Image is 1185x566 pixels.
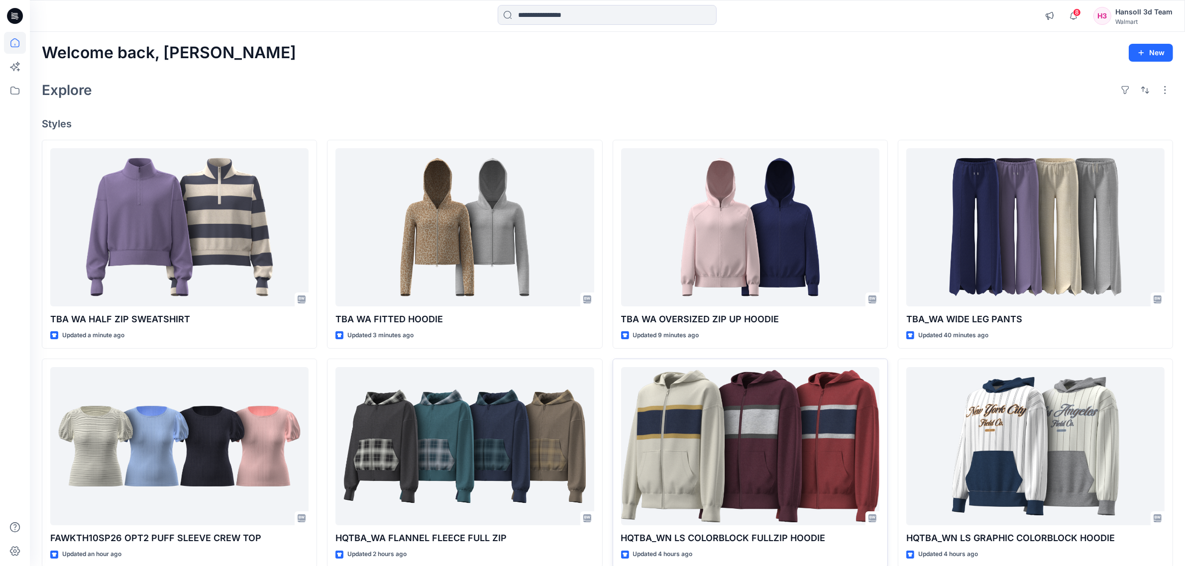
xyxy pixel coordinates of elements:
[335,367,594,525] a: HQTBA_WA FLANNEL FLEECE FULL ZIP
[335,148,594,306] a: TBA WA FITTED HOODIE
[62,330,124,341] p: Updated a minute ago
[906,148,1165,306] a: TBA_WA WIDE LEG PANTS
[633,549,693,560] p: Updated 4 hours ago
[633,330,699,341] p: Updated 9 minutes ago
[42,118,1173,130] h4: Styles
[621,367,879,525] a: HQTBA_WN LS COLORBLOCK FULLZIP HOODIE
[906,367,1165,525] a: HQTBA_WN LS GRAPHIC COLORBLOCK HOODIE
[62,549,121,560] p: Updated an hour ago
[50,367,309,525] a: FAWKTH10SP26 OPT2 PUFF SLEEVE CREW TOP
[42,44,296,62] h2: Welcome back, [PERSON_NAME]
[335,531,594,545] p: HQTBA_WA FLANNEL FLEECE FULL ZIP
[42,82,92,98] h2: Explore
[1093,7,1111,25] div: H3
[621,531,879,545] p: HQTBA_WN LS COLORBLOCK FULLZIP HOODIE
[50,312,309,326] p: TBA WA HALF ZIP SWEATSHIRT
[1115,6,1173,18] div: Hansoll 3d Team
[1115,18,1173,25] div: Walmart
[918,549,978,560] p: Updated 4 hours ago
[621,312,879,326] p: TBA WA OVERSIZED ZIP UP HOODIE
[347,549,407,560] p: Updated 2 hours ago
[906,312,1165,326] p: TBA_WA WIDE LEG PANTS
[347,330,414,341] p: Updated 3 minutes ago
[50,531,309,545] p: FAWKTH10SP26 OPT2 PUFF SLEEVE CREW TOP
[50,148,309,306] a: TBA WA HALF ZIP SWEATSHIRT
[918,330,988,341] p: Updated 40 minutes ago
[335,312,594,326] p: TBA WA FITTED HOODIE
[906,531,1165,545] p: HQTBA_WN LS GRAPHIC COLORBLOCK HOODIE
[1129,44,1173,62] button: New
[1073,8,1081,16] span: 8
[621,148,879,306] a: TBA WA OVERSIZED ZIP UP HOODIE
